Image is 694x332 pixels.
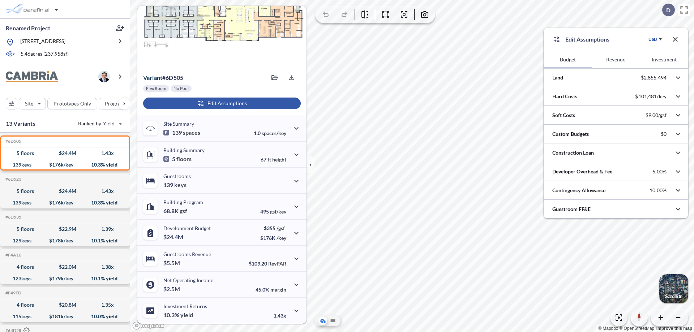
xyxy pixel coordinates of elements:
p: Flex Room [146,86,166,91]
p: 68.8K [163,207,187,215]
p: 5.46 acres ( 237,958 sf) [21,50,69,58]
h5: Click to copy the code [4,253,21,258]
button: Investment [640,51,688,68]
p: Development Budget [163,225,211,231]
span: ft [267,156,271,163]
button: Switcher ImageSatellite [659,274,688,303]
p: Prototypes Only [53,100,91,107]
p: 139 [163,181,187,189]
p: D [666,7,671,13]
p: 13 Variants [6,119,35,128]
button: Program [99,98,138,109]
p: $355 [260,225,286,231]
p: $24.4M [163,233,184,241]
a: Mapbox [598,326,618,331]
p: # 6d505 [143,74,183,81]
p: $101,481/key [635,93,667,100]
img: BrandImage [6,71,58,82]
p: Investment Returns [163,303,207,309]
button: Budget [544,51,592,68]
p: Hard Costs [552,93,577,100]
h5: Click to copy the code [4,215,21,220]
p: Construction Loan [552,149,594,156]
p: Soft Costs [552,112,575,119]
span: gsf/key [270,208,286,215]
p: $2,855,494 [641,74,667,81]
h5: Click to copy the code [4,139,21,144]
p: 10.3% [163,311,193,319]
button: Prototypes Only [47,98,97,109]
p: 1.43x [274,312,286,319]
p: Edit Assumptions [565,35,609,44]
p: Program [105,100,125,107]
p: Guestroom FF&E [552,206,591,213]
button: Ranked by Yield [72,118,127,129]
p: No Pool [173,86,189,91]
img: Switcher Image [659,274,688,303]
p: 67 [261,156,286,163]
a: Improve this map [656,326,692,331]
button: Aerial View [318,316,327,325]
button: Revenue [592,51,640,68]
p: $9.00/gsf [646,112,667,118]
p: 1.0 [254,130,286,136]
p: 139 [163,129,200,136]
span: /key [277,235,286,241]
span: yield [180,311,193,319]
h5: Click to copy the code [4,177,21,182]
span: margin [270,286,286,293]
p: Developer Overhead & Fee [552,168,612,175]
p: Net Operating Income [163,277,213,283]
p: 495 [260,208,286,215]
button: Site [19,98,46,109]
span: floors [176,155,192,163]
a: OpenStreetMap [619,326,654,331]
p: Contingency Allowance [552,187,605,194]
a: Mapbox homepage [132,322,164,330]
p: Guestrooms [163,173,191,179]
span: Variant [143,74,162,81]
p: $109.20 [249,260,286,267]
p: 45.0% [256,286,286,293]
p: $0 [661,131,667,137]
h5: Click to copy the code [4,290,21,296]
p: 10.00% [650,187,667,194]
p: 5 [163,155,192,163]
p: Building Program [163,199,203,205]
span: height [272,156,286,163]
p: Land [552,74,563,81]
span: spaces [183,129,200,136]
span: RevPAR [268,260,286,267]
p: $176K [260,235,286,241]
span: Yield [103,120,115,127]
p: 5.00% [652,168,667,175]
p: [STREET_ADDRESS] [20,38,65,47]
button: Site Plan [329,316,337,325]
span: gsf [180,207,187,215]
span: /gsf [277,225,285,231]
p: Renamed Project [6,24,50,32]
p: $5.5M [163,259,181,267]
p: Satellite [665,293,682,299]
p: Site Summary [163,121,194,127]
button: Edit Assumptions [143,98,301,109]
p: $2.5M [163,285,181,293]
p: Guestrooms Revenue [163,251,211,257]
p: Custom Budgets [552,130,589,138]
p: Site [25,100,33,107]
p: Building Summary [163,147,205,153]
img: user logo [98,71,110,82]
div: USD [648,36,657,42]
span: spaces/key [262,130,286,136]
span: keys [174,181,187,189]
